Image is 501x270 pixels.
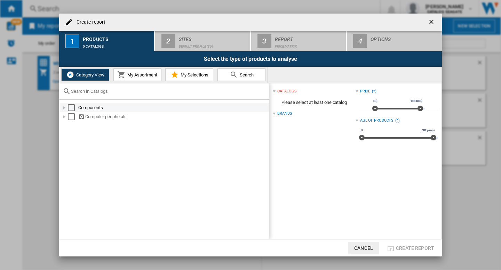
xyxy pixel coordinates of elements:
[372,98,379,104] span: 0$
[74,72,104,77] span: Category View
[347,31,442,51] button: 4 Options
[83,41,151,48] div: 0 catalogs
[66,71,74,79] img: wiser-icon-white.png
[71,89,266,94] input: Search in Catalogs
[179,72,208,77] span: My Selections
[155,31,251,51] button: 2 Sites Default profile (36)
[360,128,364,133] span: 0
[409,98,423,104] span: 10000$
[371,34,439,41] div: Options
[275,41,343,48] div: Price Matrix
[251,31,347,51] button: 3 Report Price Matrix
[78,113,268,120] div: Computer peripherals
[421,128,436,133] span: 30 years
[353,34,367,48] div: 4
[425,15,439,29] button: getI18NText('BUTTONS.CLOSE_DIALOG')
[113,68,161,81] button: My Assortment
[68,104,78,111] md-checkbox: Select
[277,111,292,116] div: Brands
[161,34,175,48] div: 2
[217,68,265,81] button: Search
[179,34,247,41] div: Sites
[273,96,355,109] span: Please select at least one catalog
[65,34,79,48] div: 1
[61,68,109,81] button: Category View
[238,72,254,77] span: Search
[165,68,213,81] button: My Selections
[68,113,78,120] md-checkbox: Select
[126,72,157,77] span: My Assortment
[257,34,271,48] div: 3
[277,89,296,94] div: catalogs
[59,31,155,51] button: 1 Products 0 catalogs
[83,34,151,41] div: Products
[59,51,442,67] div: Select the type of products to analyse
[78,104,268,111] div: Components
[179,41,247,48] div: Default profile (36)
[428,18,436,27] ng-md-icon: getI18NText('BUTTONS.CLOSE_DIALOG')
[360,118,394,123] div: Age of products
[275,34,343,41] div: Report
[348,242,379,254] button: Cancel
[384,242,436,254] button: Create report
[73,19,105,26] h4: Create report
[396,245,434,251] span: Create report
[360,89,371,94] div: Price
